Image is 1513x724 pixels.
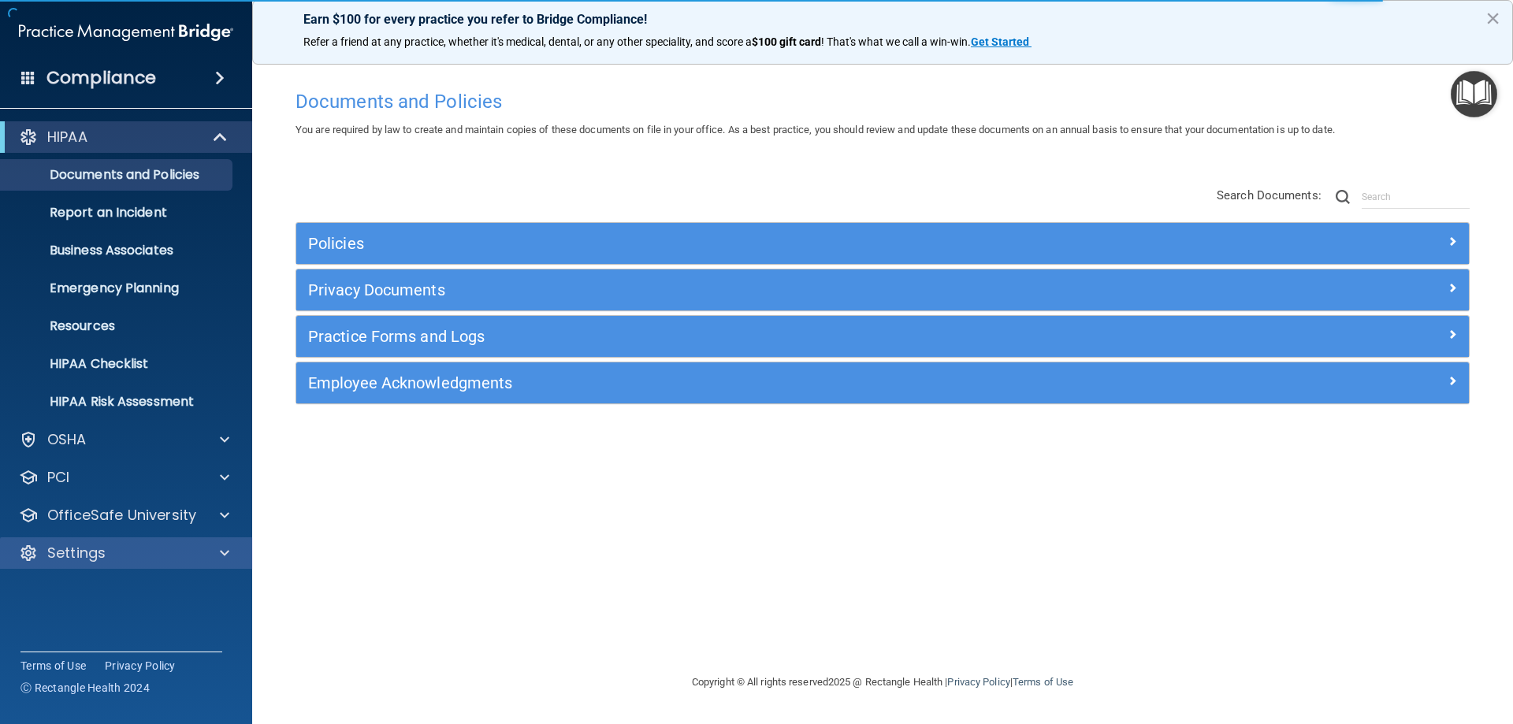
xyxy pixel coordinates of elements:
a: Policies [308,231,1457,256]
a: OfficeSafe University [19,506,229,525]
h5: Employee Acknowledgments [308,374,1164,392]
span: You are required by law to create and maintain copies of these documents on file in your office. ... [296,124,1335,136]
a: Practice Forms and Logs [308,324,1457,349]
a: Get Started [971,35,1032,48]
p: PCI [47,468,69,487]
a: HIPAA [19,128,229,147]
p: OSHA [47,430,87,449]
p: Resources [10,318,225,334]
span: ! That's what we call a win-win. [821,35,971,48]
a: Terms of Use [1013,676,1073,688]
p: HIPAA [47,128,87,147]
button: Open Resource Center [1451,71,1497,117]
a: Employee Acknowledgments [308,370,1457,395]
a: PCI [19,468,229,487]
img: ic-search.3b580494.png [1336,190,1350,204]
span: Ⓒ Rectangle Health 2024 [20,680,150,696]
p: Documents and Policies [10,167,225,183]
h4: Compliance [46,67,156,89]
a: Terms of Use [20,658,86,674]
a: Settings [19,544,229,562]
p: Business Associates [10,243,225,258]
h5: Practice Forms and Logs [308,328,1164,345]
p: OfficeSafe University [47,506,196,525]
a: Privacy Policy [105,658,176,674]
a: Privacy Documents [308,277,1457,303]
p: Earn $100 for every practice you refer to Bridge Compliance! [303,12,1462,27]
h4: Documents and Policies [296,91,1470,112]
p: HIPAA Checklist [10,356,225,372]
p: HIPAA Risk Assessment [10,394,225,410]
span: Refer a friend at any practice, whether it's medical, dental, or any other speciality, and score a [303,35,752,48]
p: Report an Incident [10,205,225,221]
a: OSHA [19,430,229,449]
p: Settings [47,544,106,562]
span: Search Documents: [1217,188,1322,202]
h5: Policies [308,235,1164,252]
p: Emergency Planning [10,280,225,296]
button: Close [1485,6,1500,31]
input: Search [1362,185,1470,209]
img: PMB logo [19,17,233,48]
a: Privacy Policy [947,676,1009,688]
div: Copyright © All rights reserved 2025 @ Rectangle Health | | [595,657,1170,707]
h5: Privacy Documents [308,281,1164,299]
strong: $100 gift card [752,35,821,48]
strong: Get Started [971,35,1029,48]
